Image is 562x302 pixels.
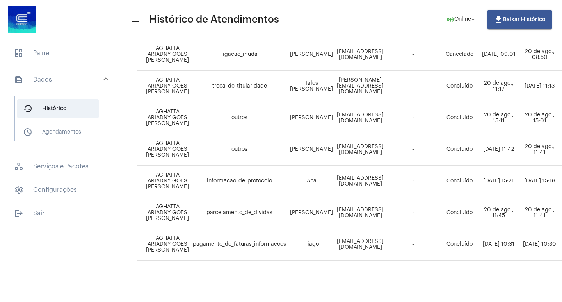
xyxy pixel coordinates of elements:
td: Cancelado [441,39,478,71]
img: d4669ae0-8c07-2337-4f67-34b0df7f5ae4.jpeg [6,4,37,35]
td: Ana [288,166,335,197]
td: Concluído [441,71,478,102]
span: sidenav icon [14,48,23,58]
td: [DATE] 15:21 [478,166,519,197]
td: Tales [PERSON_NAME] [288,71,335,102]
mat-icon: sidenav icon [14,75,23,84]
mat-icon: sidenav icon [131,15,139,25]
td: AGHATTA ARIADNY GOES [PERSON_NAME] [137,39,191,71]
td: - [386,197,441,229]
td: 20 de ago., 11:41 [519,197,560,229]
td: [DATE] 11:42 [478,134,519,166]
td: [DATE] 10:30 [519,229,560,261]
mat-expansion-panel-header: sidenav iconDados [5,67,117,92]
td: 20 de ago., 08:50 [519,39,560,71]
td: [EMAIL_ADDRESS][DOMAIN_NAME] [335,39,386,71]
td: [EMAIL_ADDRESS][DOMAIN_NAME] [335,229,386,261]
td: AGHATTA ARIADNY GOES [PERSON_NAME] [137,229,191,261]
td: Tiago [288,229,335,261]
td: Concluído [441,197,478,229]
td: 20 de ago., 11:45 [478,197,519,229]
td: 20 de ago., 15:11 [478,102,519,134]
td: [PERSON_NAME] [288,102,335,134]
td: - [386,71,441,102]
td: [PERSON_NAME] [288,39,335,71]
td: Concluído [441,134,478,166]
td: [EMAIL_ADDRESS][DOMAIN_NAME] [335,134,386,166]
td: 20 de ago., 15:01 [519,102,560,134]
mat-icon: sidenav icon [14,209,23,218]
div: sidenav iconDados [5,92,117,152]
td: [PERSON_NAME] [288,197,335,229]
td: - [386,39,441,71]
span: Painel [8,44,109,63]
td: - [386,134,441,166]
span: ligacao_muda [221,52,258,57]
td: Concluído [441,229,478,261]
span: Serviços e Pacotes [8,157,109,176]
td: Concluído [441,102,478,134]
td: AGHATTA ARIADNY GOES [PERSON_NAME] [137,102,191,134]
span: Histórico de Atendimentos [149,13,279,26]
td: [DATE] 15:16 [519,166,560,197]
mat-icon: file_download [494,15,503,24]
span: troca_de_titularidade [212,83,267,89]
span: informacao_de_protocolo [207,178,272,184]
mat-icon: sidenav icon [23,104,32,113]
td: - [386,166,441,197]
span: Agendamentos [17,123,99,141]
td: - [386,229,441,261]
span: sidenav icon [14,185,23,195]
td: AGHATTA ARIADNY GOES [PERSON_NAME] [137,134,191,166]
td: [EMAIL_ADDRESS][DOMAIN_NAME] [335,197,386,229]
td: [PERSON_NAME][EMAIL_ADDRESS][DOMAIN_NAME] [335,71,386,102]
span: Baixar Histórico [494,17,546,22]
span: sidenav icon [14,162,23,171]
button: Online [442,12,481,27]
span: Sair [8,204,109,223]
td: AGHATTA ARIADNY GOES [PERSON_NAME] [137,197,191,229]
td: - [386,102,441,134]
td: Concluído [441,166,478,197]
td: [PERSON_NAME] [288,134,335,166]
span: Histórico [17,99,99,118]
td: [DATE] 11:13 [519,71,560,102]
span: outros [231,115,247,120]
mat-icon: online_prediction [446,16,454,23]
td: AGHATTA ARIADNY GOES [PERSON_NAME] [137,166,191,197]
span: pagamento_de_faturas_informacoes [193,241,286,247]
td: [DATE] 09:01 [478,39,519,71]
span: Online [454,17,471,22]
td: AGHATTA ARIADNY GOES [PERSON_NAME] [137,71,191,102]
mat-panel-title: Dados [14,75,104,84]
span: parcelamento_de_dividas [206,210,272,215]
mat-icon: sidenav icon [23,127,32,137]
td: [EMAIL_ADDRESS][DOMAIN_NAME] [335,166,386,197]
td: [EMAIL_ADDRESS][DOMAIN_NAME] [335,102,386,134]
td: 20 de ago., 11:41 [519,134,560,166]
button: Baixar Histórico [487,10,552,29]
td: 20 de ago., 11:17 [478,71,519,102]
span: outros [231,147,247,152]
td: [DATE] 10:31 [478,229,519,261]
span: Configurações [8,180,109,199]
mat-icon: arrow_drop_down [470,16,477,23]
